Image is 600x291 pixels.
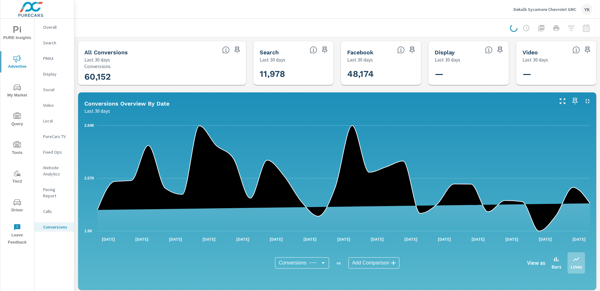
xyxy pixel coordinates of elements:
p: Bars [552,263,561,270]
div: Add Comparison [348,257,399,269]
p: Dekalb Sycamore Chevrolet GMC [513,7,576,12]
span: My Market [2,84,32,99]
p: [DATE] [366,236,388,242]
span: All Conversions include Actions, Leads and Unmapped Conversions [222,46,230,54]
h3: 60,152 [84,72,240,82]
p: [DATE] [198,236,220,242]
p: Video [43,102,69,108]
p: Conversions [43,224,69,230]
div: Video [34,101,74,110]
div: YK [581,4,592,15]
div: nav menu [0,19,34,249]
div: Local [34,116,74,126]
div: Conversions [275,257,329,269]
span: All conversions reported from Facebook with duplicates filtered out [397,46,405,54]
p: Last 30 days [347,56,373,63]
p: Local [43,118,69,124]
h5: Conversions Overview By Date [84,100,169,107]
p: vs [329,260,348,266]
p: Search [43,40,69,46]
h3: 48,174 [347,69,430,79]
button: Minimize Widget [582,96,592,106]
span: Save this to your personalized report [570,96,580,106]
p: Calls [43,208,69,215]
div: Fixed Ops [34,147,74,157]
p: Overall [43,24,69,30]
div: Calls [34,207,74,216]
h5: Search [260,49,279,56]
p: Last 30 days [522,56,548,63]
div: PMAX [34,54,74,63]
div: Overall [34,22,74,32]
div: Display [34,69,74,79]
text: 2.07K [84,176,94,180]
p: [DATE] [232,236,254,242]
p: [DATE] [131,236,153,242]
div: Social [34,85,74,94]
text: 1.5K [84,229,92,233]
p: Lines [571,263,582,270]
span: Query [2,112,32,128]
p: [DATE] [568,236,590,242]
p: Last 30 days [84,56,110,63]
p: Last 30 days [84,107,110,115]
h3: 11,978 [260,69,342,79]
p: Pacing Report [43,186,69,199]
span: Save this to your personalized report [495,45,505,55]
span: Save this to your personalized report [320,45,330,55]
span: Save this to your personalized report [582,45,592,55]
span: Save this to your personalized report [407,45,417,55]
p: [DATE] [165,236,187,242]
div: Pacing Report [34,185,74,200]
p: [DATE] [467,236,489,242]
p: [DATE] [97,236,119,242]
span: Leave Feedback [2,224,32,246]
span: Tier2 [2,170,32,185]
span: Advertise [2,55,32,70]
span: Display Conversions include Actions, Leads and Unmapped Conversions [485,46,492,54]
p: Display [43,71,69,77]
span: Video Conversions include Actions, Leads and Unmapped Conversions [572,46,580,54]
span: Conversions [279,260,307,266]
p: [DATE] [433,236,455,242]
p: [DATE] [400,236,422,242]
p: [DATE] [299,236,321,242]
button: Make Fullscreen [557,96,567,106]
p: PMAX [43,55,69,62]
h3: — [435,69,517,79]
span: PURE Insights [2,26,32,42]
div: Conversions [34,222,74,232]
p: [DATE] [534,236,556,242]
h5: All Conversions [84,49,128,56]
p: Fixed Ops [43,149,69,155]
h5: Display [435,49,455,56]
p: Last 30 days [260,56,285,63]
p: Conversions [84,63,240,69]
p: Last 30 days [435,56,460,63]
div: Search [34,38,74,47]
p: [DATE] [333,236,355,242]
div: PureCars TV [34,132,74,141]
p: Social [43,86,69,93]
p: [DATE] [501,236,523,242]
span: Search Conversions include Actions, Leads and Unmapped Conversions. [310,46,317,54]
p: PureCars TV [43,133,69,140]
h5: Video [522,49,538,56]
text: 2.64K [84,123,94,128]
p: [DATE] [265,236,287,242]
span: Save this to your personalized report [232,45,242,55]
span: Tools [2,141,32,156]
div: Website Analytics [34,163,74,179]
h5: Facebook [347,49,373,56]
h6: View as [527,260,545,266]
p: Website Analytics [43,165,69,177]
span: Add Comparison [352,260,389,266]
span: Driver [2,199,32,214]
